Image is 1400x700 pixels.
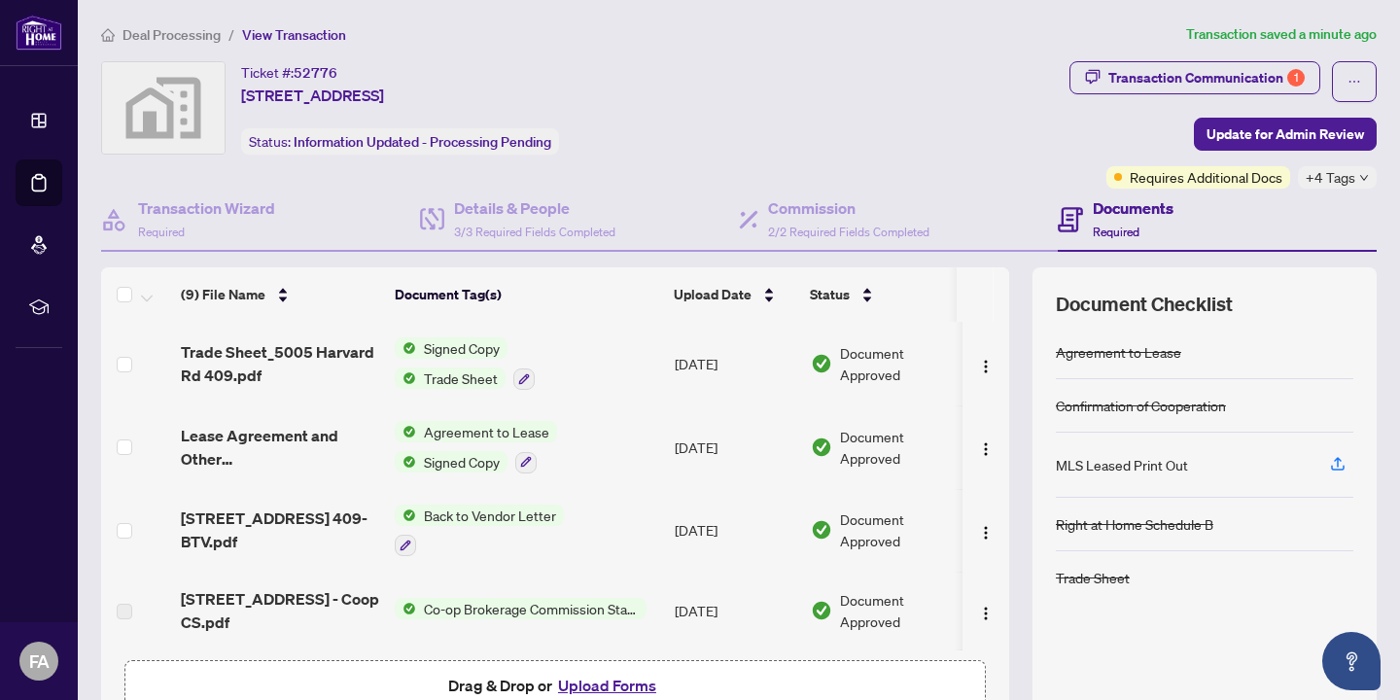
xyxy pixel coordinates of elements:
[768,196,929,220] h4: Commission
[181,507,379,553] span: [STREET_ADDRESS] 409-BTV.pdf
[970,595,1001,626] button: Logo
[16,15,62,51] img: logo
[416,451,507,472] span: Signed Copy
[416,505,564,526] span: Back to Vendor Letter
[840,342,961,385] span: Document Approved
[416,598,647,619] span: Co-op Brokerage Commission Statement
[1056,567,1130,588] div: Trade Sheet
[1056,454,1188,475] div: MLS Leased Print Out
[138,225,185,239] span: Required
[1322,632,1381,690] button: Open asap
[181,424,379,471] span: Lease Agreement and Other [STREET_ADDRESS]pdf
[1093,196,1173,220] h4: Documents
[294,64,337,82] span: 52776
[138,196,275,220] h4: Transaction Wizard
[173,267,387,322] th: (9) File Name
[674,284,752,305] span: Upload Date
[395,367,416,389] img: Status Icon
[395,337,535,390] button: Status IconSigned CopyStatus IconTrade Sheet
[1194,118,1377,151] button: Update for Admin Review
[1056,291,1233,318] span: Document Checklist
[970,432,1001,463] button: Logo
[1130,166,1282,188] span: Requires Additional Docs
[1108,62,1305,93] div: Transaction Communication
[294,133,551,151] span: Information Updated - Processing Pending
[241,128,559,155] div: Status:
[181,587,379,634] span: [STREET_ADDRESS] - Coop CS.pdf
[840,508,961,551] span: Document Approved
[811,600,832,621] img: Document Status
[970,514,1001,545] button: Logo
[768,225,929,239] span: 2/2 Required Fields Completed
[1359,173,1369,183] span: down
[102,62,225,154] img: svg%3e
[667,572,803,649] td: [DATE]
[1186,23,1377,46] article: Transaction saved a minute ago
[978,606,994,621] img: Logo
[29,647,50,675] span: FA
[122,26,221,44] span: Deal Processing
[978,359,994,374] img: Logo
[242,26,346,44] span: View Transaction
[1287,69,1305,87] div: 1
[454,225,615,239] span: 3/3 Required Fields Completed
[228,23,234,46] li: /
[552,673,662,698] button: Upload Forms
[395,421,416,442] img: Status Icon
[448,673,662,698] span: Drag & Drop or
[395,421,557,473] button: Status IconAgreement to LeaseStatus IconSigned Copy
[1207,119,1364,150] span: Update for Admin Review
[1056,395,1226,416] div: Confirmation of Cooperation
[667,322,803,405] td: [DATE]
[395,598,416,619] img: Status Icon
[667,489,803,573] td: [DATE]
[416,421,557,442] span: Agreement to Lease
[811,353,832,374] img: Document Status
[387,267,666,322] th: Document Tag(s)
[181,284,265,305] span: (9) File Name
[1093,225,1139,239] span: Required
[1056,341,1181,363] div: Agreement to Lease
[666,267,802,322] th: Upload Date
[840,589,961,632] span: Document Approved
[810,284,850,305] span: Status
[454,196,615,220] h4: Details & People
[811,437,832,458] img: Document Status
[1347,75,1361,88] span: ellipsis
[978,441,994,457] img: Logo
[395,505,416,526] img: Status Icon
[395,598,647,619] button: Status IconCo-op Brokerage Commission Statement
[241,84,384,107] span: [STREET_ADDRESS]
[802,267,967,322] th: Status
[416,367,506,389] span: Trade Sheet
[811,519,832,541] img: Document Status
[395,505,564,557] button: Status IconBack to Vendor Letter
[1306,166,1355,189] span: +4 Tags
[970,348,1001,379] button: Logo
[395,337,416,359] img: Status Icon
[241,61,337,84] div: Ticket #:
[101,28,115,42] span: home
[978,525,994,541] img: Logo
[416,337,507,359] span: Signed Copy
[181,340,379,387] span: Trade Sheet_5005 Harvard Rd 409.pdf
[1069,61,1320,94] button: Transaction Communication1
[1056,513,1213,535] div: Right at Home Schedule B
[840,426,961,469] span: Document Approved
[667,405,803,489] td: [DATE]
[395,451,416,472] img: Status Icon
